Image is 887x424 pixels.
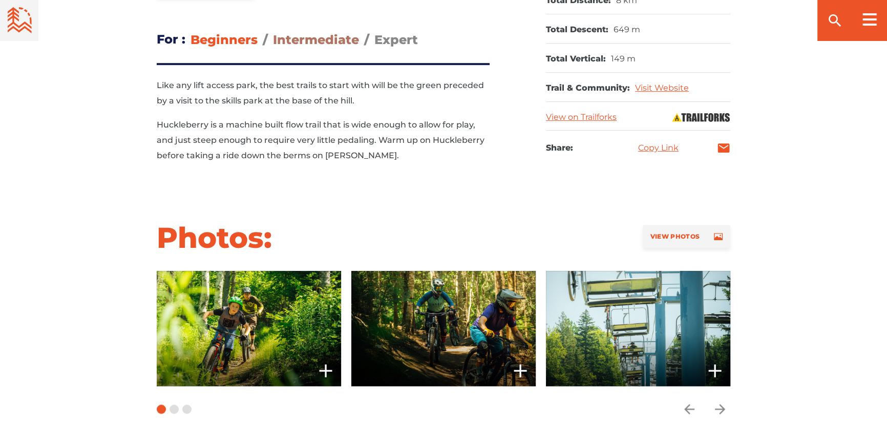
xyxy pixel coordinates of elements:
span: Intermediate [273,32,359,47]
ion-icon: search [827,12,843,29]
dt: Total Vertical: [546,54,606,65]
ion-icon: add [510,361,531,381]
span: Expert [374,32,418,47]
h2: Photos: [157,220,272,256]
a: Copy Link [638,144,679,152]
a: View Photos [643,225,730,248]
a: mail [717,141,730,155]
dd: 149 m [611,54,636,65]
ion-icon: add [315,361,336,381]
ion-icon: arrow back [682,401,697,417]
button: Carousel Page 2 [170,405,179,414]
button: Carousel Page 3 [182,405,192,414]
h3: Share: [546,141,573,155]
a: View on Trailforks [546,112,617,122]
span: View Photos [650,232,700,240]
h3: For [157,29,185,50]
a: Visit Website [635,83,689,93]
dt: Trail & Community: [546,83,630,94]
ion-icon: arrow forward [712,401,728,417]
p: Like any lift access park, the best trails to start with will be the green preceded by a visit to... [157,78,490,109]
span: Beginners [191,32,258,47]
img: Trailforks [671,112,730,122]
p: Huckleberry is a machine built flow trail that is wide enough to allow for play, and just steep e... [157,117,490,163]
button: Carousel Page 1 (Current Slide) [157,405,166,414]
ion-icon: add [705,361,725,381]
dt: Total Descent: [546,25,608,35]
dd: 649 m [614,25,640,35]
